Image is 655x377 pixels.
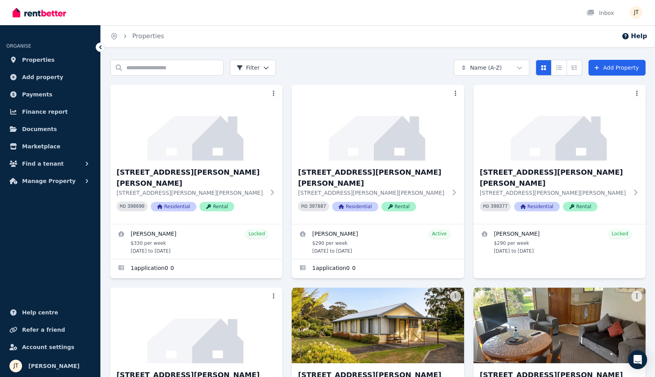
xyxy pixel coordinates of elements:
h3: [STREET_ADDRESS][PERSON_NAME][PERSON_NAME] [298,167,446,189]
p: [STREET_ADDRESS][PERSON_NAME][PERSON_NAME] [480,189,628,197]
code: 398377 [491,204,508,209]
button: More options [450,88,461,99]
p: [STREET_ADDRESS][PERSON_NAME][PERSON_NAME] [117,189,265,197]
img: Jamie Taylor [630,6,642,19]
a: Finance report [6,104,94,120]
a: View details for Alexandre Flaschner [292,224,464,259]
span: Manage Property [22,176,76,186]
a: 1/21 Andrew St, Strahan[STREET_ADDRESS][PERSON_NAME][PERSON_NAME][STREET_ADDRESS][PERSON_NAME][PE... [110,85,282,224]
h3: [STREET_ADDRESS][PERSON_NAME][PERSON_NAME] [117,167,265,189]
img: 2/21 Andrew St, Strahan [292,85,464,161]
button: Help [622,31,647,41]
a: Marketplace [6,139,94,154]
span: Name (A-Z) [470,64,502,72]
a: Account settings [6,339,94,355]
button: Find a tenant [6,156,94,172]
a: Help centre [6,305,94,320]
span: Add property [22,72,63,82]
a: 2/21 Andrew St, Strahan[STREET_ADDRESS][PERSON_NAME][PERSON_NAME][STREET_ADDRESS][PERSON_NAME][PE... [292,85,464,224]
div: Open Intercom Messenger [628,350,647,369]
a: Refer a friend [6,322,94,338]
a: Add property [6,69,94,85]
img: 3/21 Andrew St, Strahan [474,85,646,161]
img: Jamie Taylor [9,360,22,372]
img: 6/21 Andrew St, Strahan [474,288,646,363]
a: View details for Mathieu Venezia [110,224,282,259]
button: Expanded list view [566,60,582,76]
img: RentBetter [13,7,66,18]
span: Rental [563,202,598,211]
img: 5/21 Andrew St, Strahan [292,288,464,363]
span: Filter [237,64,260,72]
small: PID [120,204,126,209]
button: Card view [536,60,551,76]
a: Properties [132,32,164,40]
code: 397887 [309,204,326,209]
button: Filter [230,60,276,76]
span: Help centre [22,308,58,317]
a: View details for Kineta Tatnell [474,224,646,259]
a: Applications for 1/21 Andrew St, Strahan [110,259,282,278]
span: Residential [332,202,378,211]
button: More options [631,88,642,99]
button: More options [631,291,642,302]
div: Inbox [587,9,614,17]
span: Documents [22,124,57,134]
span: Refer a friend [22,325,65,334]
button: Manage Property [6,173,94,189]
img: 4/21 Andrew St, Strahan [110,288,282,363]
nav: Breadcrumb [101,25,174,47]
span: Find a tenant [22,159,64,168]
small: PID [301,204,307,209]
div: View options [536,60,582,76]
a: Properties [6,52,94,68]
a: Add Property [588,60,646,76]
button: Name (A-Z) [454,60,529,76]
p: [STREET_ADDRESS][PERSON_NAME][PERSON_NAME] [298,189,446,197]
span: [PERSON_NAME] [28,361,80,371]
span: Rental [200,202,234,211]
code: 398690 [128,204,144,209]
span: ORGANISE [6,43,31,49]
a: 3/21 Andrew St, Strahan[STREET_ADDRESS][PERSON_NAME][PERSON_NAME][STREET_ADDRESS][PERSON_NAME][PE... [474,85,646,224]
button: More options [450,291,461,302]
button: More options [268,291,279,302]
span: Properties [22,55,55,65]
span: Rental [381,202,416,211]
img: 1/21 Andrew St, Strahan [110,85,282,161]
a: Applications for 2/21 Andrew St, Strahan [292,259,464,278]
span: Residential [151,202,196,211]
button: Compact list view [551,60,567,76]
span: Account settings [22,342,74,352]
h3: [STREET_ADDRESS][PERSON_NAME][PERSON_NAME] [480,167,628,189]
span: Residential [514,202,560,211]
span: Payments [22,90,52,99]
small: PID [483,204,489,209]
button: More options [268,88,279,99]
a: Payments [6,87,94,102]
a: Documents [6,121,94,137]
span: Finance report [22,107,68,116]
span: Marketplace [22,142,60,151]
